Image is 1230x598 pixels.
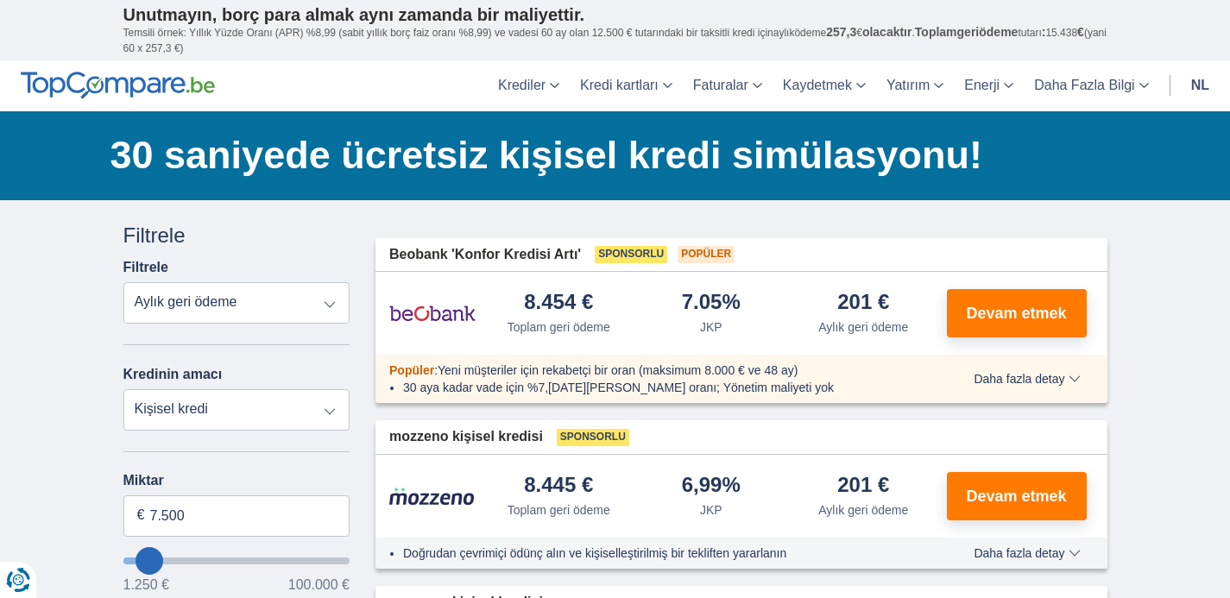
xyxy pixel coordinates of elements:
font: Sponsorlu [560,431,626,443]
font: 30 aya kadar vade için %7,[DATE][PERSON_NAME] oranı; Yönetim maliyeti yok [403,381,834,394]
font: olacaktır [862,25,912,39]
font: 8.454 € [524,290,593,313]
a: Kaydetmek [773,60,876,111]
font: Daha fazla detay [974,546,1064,560]
font: € [137,507,145,522]
img: TopCompare [21,72,215,99]
font: 1.250 € [123,577,169,592]
a: Faturalar [683,60,773,111]
font: mozzeno kişisel kredisi [389,429,543,444]
font: 6,99% [682,473,741,496]
font: Yeni müşteriler için rekabetçi bir oran (maksimum 8.000 € ve 48 ay) [438,363,798,377]
font: Daha Fazla Bilgi [1034,78,1135,92]
img: product.pl.alt Beobank [389,292,476,335]
font: Doğrudan çevrimiçi ödünç alın ve kişiselleştirilmiş bir tekliften yararlanın [403,546,786,560]
font: Beobank 'Konfor Kredisi Artı' [389,247,581,261]
font: Popüler [389,363,434,377]
font: 201 € [837,290,889,313]
a: Kredi kartları [570,60,683,111]
button: Devam etmek [947,289,1087,337]
font: geri [957,25,980,39]
font: Daha fazla detay [974,372,1064,386]
a: Krediler [488,60,570,111]
font: : [1042,25,1046,39]
font: 30 saniyede ücretsiz kişisel kredi simülasyonu! [110,133,982,177]
font: Unutmayın, borç para almak aynı zamanda bir maliyettir. [123,5,585,24]
font: Enerji [964,78,1000,92]
font: Devam etmek [966,488,1066,505]
font: Aylık geri ödeme [818,320,908,334]
font: aylık [773,27,795,39]
font: 201 € [837,473,889,496]
font: nl [1191,78,1209,92]
font: Sponsorlu [598,248,664,260]
font: 257,3 [826,25,856,39]
font: 15.438 [1045,27,1077,39]
font: JKP [700,320,722,334]
font: 100.000 € [288,577,350,592]
font: ödeme [979,25,1018,39]
font: . [911,27,914,39]
font: Toplam geri ödeme [508,320,610,334]
button: Devam etmek [947,472,1087,520]
font: tutarı [1018,27,1041,39]
a: Yatırım [876,60,954,111]
font: Filtrele [123,223,186,247]
font: JKP [700,503,722,517]
button: Daha fazla detay [961,372,1093,386]
font: : [434,363,438,377]
font: (yani 60 x 257,3 €) [123,27,1107,54]
font: ödeme [794,27,826,39]
font: Kredinin amacı [123,367,223,381]
a: Enerji [954,60,1024,111]
font: € [1077,25,1084,39]
input: ödünç almak istiyorum [123,557,350,564]
a: nl [1181,60,1220,111]
font: 8.445 € [524,473,593,496]
font: 7.05% [682,290,741,313]
button: Daha fazla detay [961,546,1093,560]
font: Kaydetmek [783,78,852,92]
font: € [856,27,862,39]
a: Daha Fazla Bilgi [1024,60,1159,111]
font: Miktar [123,473,164,488]
font: Faturalar [693,78,748,92]
font: Devam etmek [966,305,1066,322]
font: Filtrele [123,260,168,274]
font: Toplam [915,25,957,39]
font: Aylık geri ödeme [818,503,908,517]
img: product.pl.alt Mozzeno [389,487,476,506]
font: Krediler [498,78,546,92]
font: Temsili örnek: Yıllık Yüzde Oranı (APR) %8,99 (sabit yıllık borç faiz oranı %8,99) ve vadesi 60 a... [123,27,773,39]
font: Toplam geri ödeme [508,503,610,517]
font: Yatırım [886,78,930,92]
font: Popüler [681,248,731,260]
font: Kredi kartları [580,78,659,92]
